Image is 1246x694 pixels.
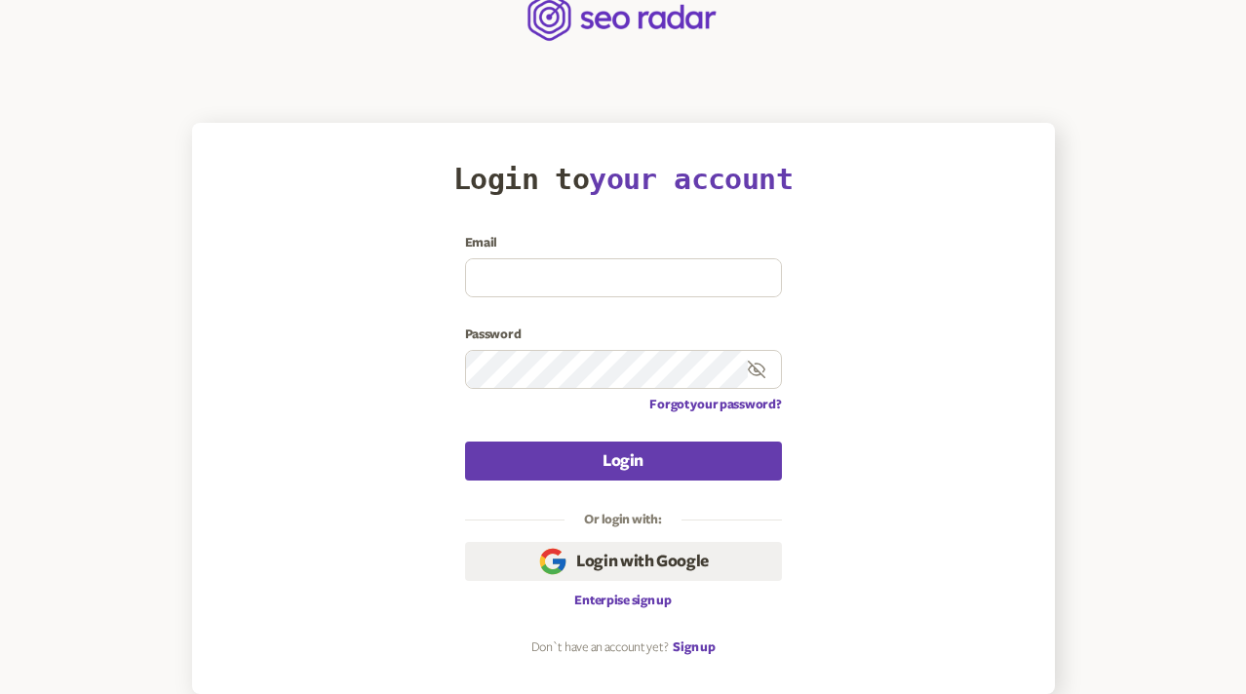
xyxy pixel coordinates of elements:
[465,542,782,581] button: Login with Google
[453,162,793,196] h1: Login to
[673,639,715,655] a: Sign up
[465,235,782,251] label: Email
[565,512,681,527] legend: Or login with:
[589,162,793,196] span: your account
[649,397,781,412] a: Forgot your password?
[574,593,671,608] a: Enterpise sign up
[531,639,669,655] p: Don`t have an account yet?
[465,327,782,342] label: Password
[465,442,782,481] button: Login
[576,550,709,573] span: Login with Google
